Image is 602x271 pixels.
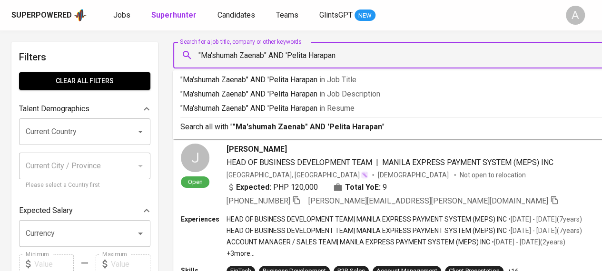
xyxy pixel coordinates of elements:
[355,11,375,20] span: NEW
[382,158,553,167] span: MANILA EXPRESS PAYMENT SYSTEM (MEPS) INC
[319,10,375,21] a: GlintsGPT NEW
[113,10,132,21] a: Jobs
[276,10,298,19] span: Teams
[507,214,582,224] p: • [DATE] - [DATE] ( 7 years )
[181,214,227,224] p: Experiences
[566,6,585,25] div: A
[376,157,378,168] span: |
[19,49,150,65] h6: Filters
[227,249,582,258] p: +3 more ...
[227,196,290,205] span: [PHONE_NUMBER]
[460,170,526,180] p: Not open to relocation
[19,201,150,220] div: Expected Salary
[227,144,287,155] span: [PERSON_NAME]
[27,75,143,87] span: Clear All filters
[227,237,490,247] p: ACCOUNT MANAGER / SALES TEAM | MANILA EXPRESS PAYMENT SYSTEM (MEPS) INC
[233,122,382,131] b: "Ma'shumah Zaenab" AND 'Pelita Harapan
[319,75,356,84] span: in Job Title
[227,170,368,180] div: [GEOGRAPHIC_DATA], [GEOGRAPHIC_DATA]
[74,8,87,22] img: app logo
[319,89,380,98] span: in Job Description
[151,10,197,19] b: Superhunter
[361,171,368,179] img: magic_wand.svg
[507,226,582,235] p: • [DATE] - [DATE] ( 7 years )
[345,182,381,193] b: Total YoE:
[19,205,73,216] p: Expected Salary
[181,144,209,172] div: J
[319,10,353,19] span: GlintsGPT
[236,182,271,193] b: Expected:
[378,170,450,180] span: [DEMOGRAPHIC_DATA]
[308,196,548,205] span: [PERSON_NAME][EMAIL_ADDRESS][PERSON_NAME][DOMAIN_NAME]
[276,10,300,21] a: Teams
[151,10,198,21] a: Superhunter
[19,99,150,118] div: Talent Demographics
[134,227,147,240] button: Open
[26,181,144,190] p: Please select a Country first
[113,10,130,19] span: Jobs
[217,10,257,21] a: Candidates
[319,104,355,113] span: in Resume
[11,8,87,22] a: Superpoweredapp logo
[383,182,387,193] span: 9
[490,237,565,247] p: • [DATE] - [DATE] ( 2 years )
[227,226,507,235] p: HEAD OF BUSINESS DEVELOPMENT TEAM | MANILA EXPRESS PAYMENT SYSTEM (MEPS) INC
[11,10,72,21] div: Superpowered
[19,103,89,115] p: Talent Demographics
[227,214,507,224] p: HEAD OF BUSINESS DEVELOPMENT TEAM | MANILA EXPRESS PAYMENT SYSTEM (MEPS) INC
[184,178,207,186] span: Open
[19,72,150,90] button: Clear All filters
[227,182,318,193] div: PHP 120,000
[227,158,372,167] span: HEAD OF BUSINESS DEVELOPMENT TEAM
[134,125,147,138] button: Open
[217,10,255,19] span: Candidates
